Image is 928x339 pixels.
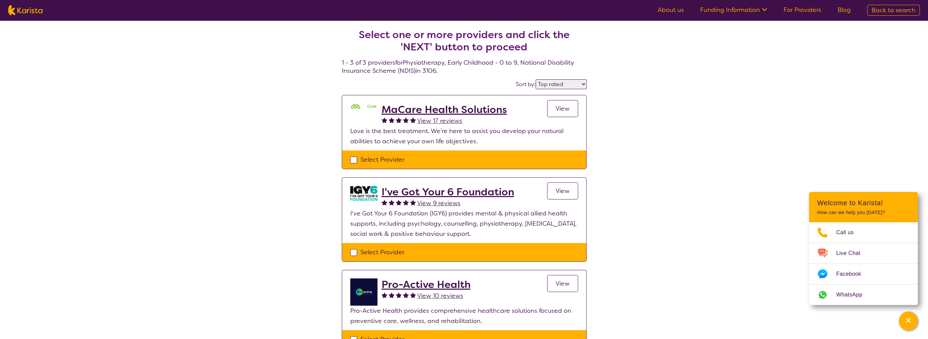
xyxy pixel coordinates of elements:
[556,187,570,195] span: View
[556,104,570,113] span: View
[867,5,920,16] a: Back to search
[417,292,463,300] span: View 10 reviews
[350,208,578,239] p: I've Got Your 6 Foundation (IGY6) provides mental & physical allied health supports, including ps...
[836,227,862,238] span: Call us
[403,117,409,123] img: fullstar
[809,192,918,305] div: Channel Menu
[350,306,578,326] p: Pro-Active Health provides comprehensive healthcare solutions focused on preventive care, wellnes...
[700,6,767,14] a: Funding Information
[516,81,536,88] label: Sort by:
[899,311,918,330] button: Channel Menu
[389,199,394,205] img: fullstar
[836,269,869,279] span: Facebook
[396,117,402,123] img: fullstar
[389,117,394,123] img: fullstar
[817,210,910,215] p: How can we help you [DATE]?
[836,290,871,300] span: WhatsApp
[382,292,387,298] img: fullstar
[836,248,868,258] span: Live Chat
[783,6,821,14] a: For Providers
[809,285,918,305] a: Web link opens in a new tab.
[350,126,578,146] p: Love is the best treatment. We’re here to assist you develop your natural abilities to achieve yo...
[417,198,460,208] a: View 9 reviews
[809,222,918,305] ul: Choose channel
[410,199,416,205] img: fullstar
[350,186,377,201] img: aw0qclyvxjfem2oefjis.jpg
[658,6,684,14] a: About us
[410,117,416,123] img: fullstar
[382,117,387,123] img: fullstar
[417,116,462,126] a: View 17 reviews
[838,6,851,14] a: Blog
[547,275,578,292] a: View
[403,292,409,298] img: fullstar
[382,103,507,116] a: MaCare Health Solutions
[403,199,409,205] img: fullstar
[396,199,402,205] img: fullstar
[350,29,578,53] h2: Select one or more providers and click the 'NEXT' button to proceed
[350,103,377,110] img: mgttalrdbt23wl6urpfy.png
[8,5,43,15] img: Karista logo
[872,6,915,14] span: Back to search
[396,292,402,298] img: fullstar
[410,292,416,298] img: fullstar
[382,199,387,205] img: fullstar
[417,199,460,207] span: View 9 reviews
[350,278,377,306] img: jdgr5huzsaqxc1wfufya.png
[556,279,570,288] span: View
[817,199,910,207] h2: Welcome to Karista!
[417,117,462,125] span: View 17 reviews
[382,186,514,198] a: I've Got Your 6 Foundation
[417,291,463,301] a: View 10 reviews
[547,182,578,199] a: View
[382,278,471,291] a: Pro-Active Health
[342,12,587,75] h4: 1 - 3 of 3 providers for Physiotherapy , Early Childhood - 0 to 9 , National Disability Insurance...
[389,292,394,298] img: fullstar
[547,100,578,117] a: View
